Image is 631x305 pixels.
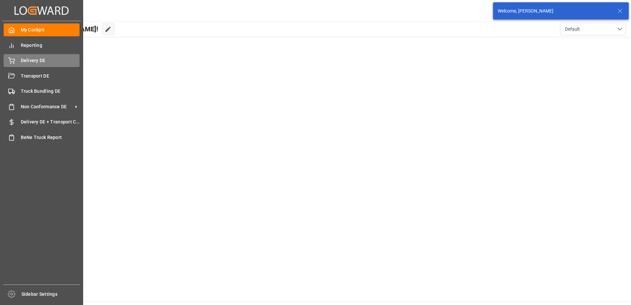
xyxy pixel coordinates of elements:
span: Truck Bundling DE [21,88,80,95]
a: My Cockpit [4,23,80,36]
span: Delivery DE + Transport Cost [21,119,80,125]
span: Delivery DE [21,57,80,64]
button: open menu [560,23,626,35]
span: Transport DE [21,73,80,80]
span: Sidebar Settings [21,291,81,298]
a: Truck Bundling DE [4,85,80,98]
a: Reporting [4,39,80,51]
span: Default [565,26,580,33]
a: Transport DE [4,69,80,82]
span: BeNe Truck Report [21,134,80,141]
span: Hello [PERSON_NAME]! [27,23,98,35]
a: BeNe Truck Report [4,131,80,144]
span: My Cockpit [21,26,80,33]
a: Delivery DE + Transport Cost [4,116,80,128]
a: Delivery DE [4,54,80,67]
span: Reporting [21,42,80,49]
div: Welcome, [PERSON_NAME] [498,8,611,15]
span: Non Conformance DE [21,103,73,110]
